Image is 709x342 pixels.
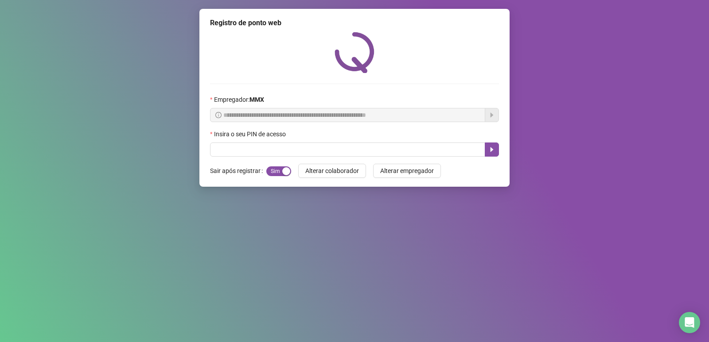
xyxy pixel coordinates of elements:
[380,166,434,176] span: Alterar empregador
[335,32,374,73] img: QRPoint
[679,312,700,333] div: Open Intercom Messenger
[305,166,359,176] span: Alterar colaborador
[298,164,366,178] button: Alterar colaborador
[210,129,292,139] label: Insira o seu PIN de acesso
[215,112,222,118] span: info-circle
[214,95,264,104] span: Empregador :
[373,164,441,178] button: Alterar empregador
[249,96,264,103] strong: MMX
[488,146,495,153] span: caret-right
[210,164,266,178] label: Sair após registrar
[210,18,499,28] div: Registro de ponto web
